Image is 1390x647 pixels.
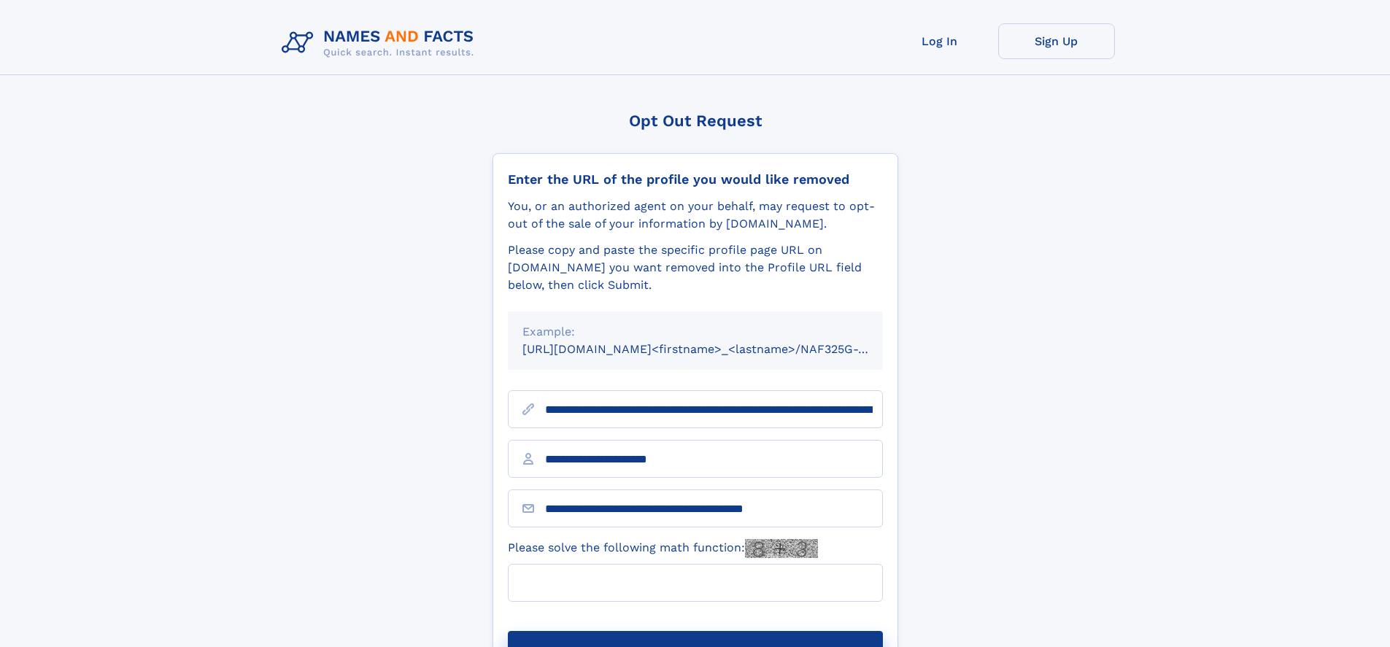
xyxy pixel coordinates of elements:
a: Log In [881,23,998,59]
div: Please copy and paste the specific profile page URL on [DOMAIN_NAME] you want removed into the Pr... [508,241,883,294]
div: You, or an authorized agent on your behalf, may request to opt-out of the sale of your informatio... [508,198,883,233]
img: Logo Names and Facts [276,23,486,63]
div: Enter the URL of the profile you would like removed [508,171,883,187]
small: [URL][DOMAIN_NAME]<firstname>_<lastname>/NAF325G-xxxxxxxx [522,342,911,356]
label: Please solve the following math function: [508,539,818,558]
div: Example: [522,323,868,341]
a: Sign Up [998,23,1115,59]
div: Opt Out Request [493,112,898,130]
